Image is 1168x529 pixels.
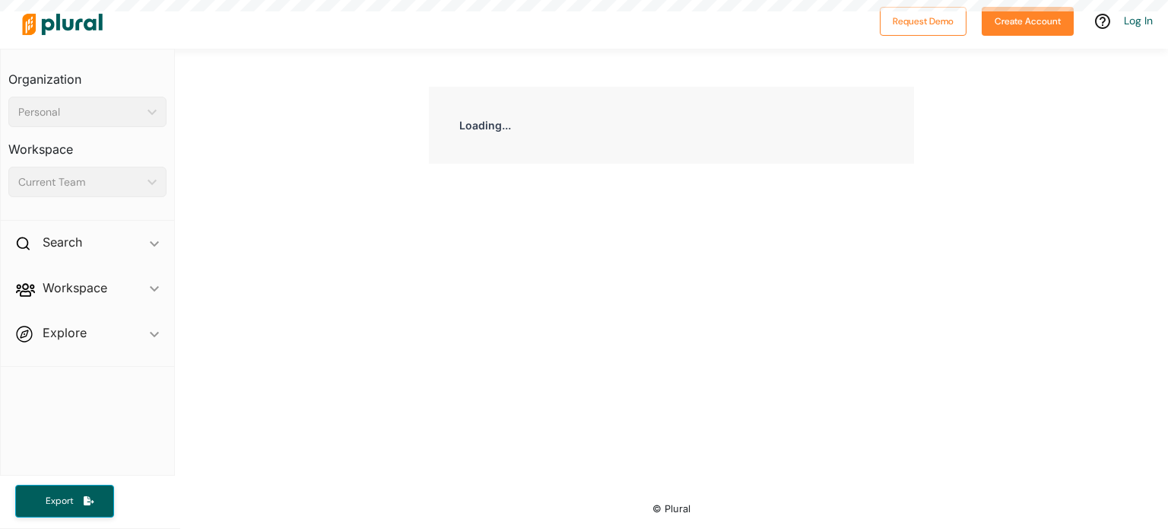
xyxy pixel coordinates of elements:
div: Personal [18,104,141,120]
a: Request Demo [880,12,966,28]
div: Loading... [429,87,914,164]
button: Export [15,485,114,518]
h2: Search [43,234,82,250]
small: © Plural [652,503,690,515]
button: Create Account [982,7,1074,36]
h3: Organization [8,57,167,91]
h3: Workspace [8,127,167,161]
a: Create Account [982,12,1074,28]
button: Request Demo [880,7,966,36]
span: Export [35,495,84,508]
a: Log In [1124,14,1153,27]
div: Current Team [18,174,141,190]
